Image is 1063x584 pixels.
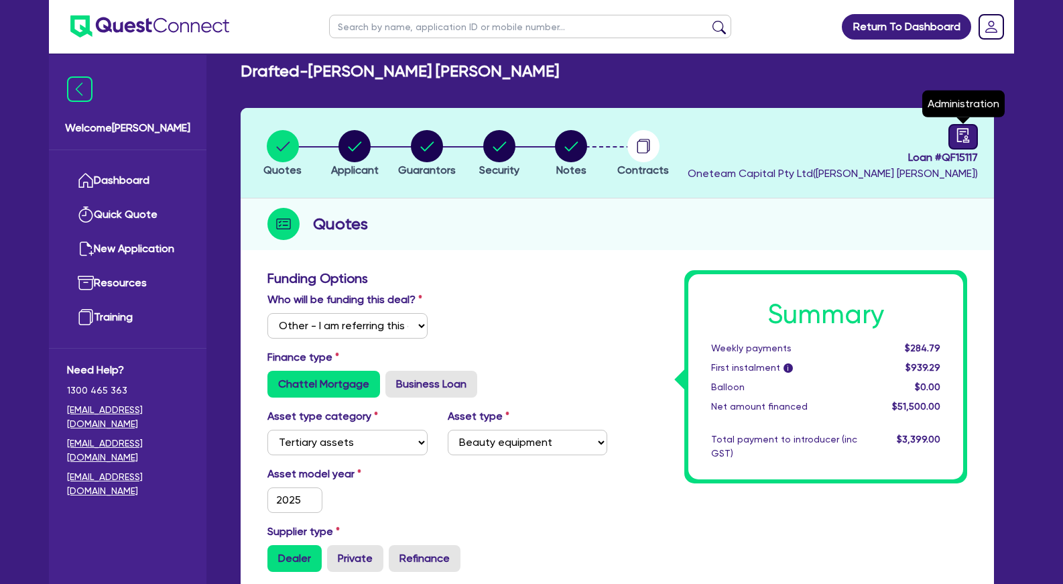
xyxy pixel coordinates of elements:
span: $3,399.00 [897,434,940,445]
button: Security [479,129,520,179]
button: Notes [554,129,588,179]
label: Chattel Mortgage [267,371,380,398]
span: Security [479,164,519,176]
h3: Funding Options [267,270,607,286]
span: $939.29 [905,362,940,373]
img: step-icon [267,208,300,240]
img: icon-menu-close [67,76,92,102]
div: Weekly payments [701,341,867,355]
div: Administration [922,91,1005,117]
span: Applicant [331,164,379,176]
label: Business Loan [385,371,477,398]
img: training [78,309,94,325]
span: Welcome [PERSON_NAME] [65,120,190,136]
label: Private [327,545,383,572]
a: [EMAIL_ADDRESS][DOMAIN_NAME] [67,470,188,498]
a: Resources [67,266,188,300]
input: Search by name, application ID or mobile number... [329,15,731,38]
button: Guarantors [397,129,456,179]
div: Balloon [701,380,867,394]
span: Guarantors [398,164,456,176]
img: new-application [78,241,94,257]
div: Net amount financed [701,400,867,414]
span: audit [956,128,971,143]
a: Dashboard [67,164,188,198]
label: Asset model year [257,466,438,482]
label: Supplier type [267,524,340,540]
a: [EMAIL_ADDRESS][DOMAIN_NAME] [67,403,188,431]
a: Training [67,300,188,335]
label: Refinance [389,545,460,572]
a: Quick Quote [67,198,188,232]
span: $284.79 [905,343,940,353]
button: Quotes [263,129,302,179]
img: resources [78,275,94,291]
button: Applicant [330,129,379,179]
span: $51,500.00 [892,401,940,412]
span: Loan # QF15117 [688,150,978,166]
a: [EMAIL_ADDRESS][DOMAIN_NAME] [67,436,188,465]
span: i [784,363,793,373]
label: Finance type [267,349,339,365]
span: 1300 465 363 [67,384,188,398]
span: Contracts [617,164,669,176]
a: Return To Dashboard [842,14,971,40]
h2: Drafted - [PERSON_NAME] [PERSON_NAME] [241,62,559,81]
span: $0.00 [915,382,940,392]
span: Oneteam Capital Pty Ltd ( [PERSON_NAME] [PERSON_NAME] ) [688,167,978,180]
h2: Quotes [313,212,368,236]
a: New Application [67,232,188,266]
label: Who will be funding this deal? [267,292,422,308]
img: quest-connect-logo-blue [70,15,229,38]
label: Asset type category [267,408,378,424]
a: Dropdown toggle [974,9,1009,44]
button: Contracts [617,129,670,179]
div: Total payment to introducer (inc GST) [701,432,867,461]
span: Need Help? [67,362,188,378]
label: Dealer [267,545,322,572]
span: Quotes [263,164,302,176]
img: quick-quote [78,207,94,223]
label: Asset type [448,408,509,424]
h1: Summary [711,298,940,331]
div: First instalment [701,361,867,375]
span: Notes [556,164,586,176]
